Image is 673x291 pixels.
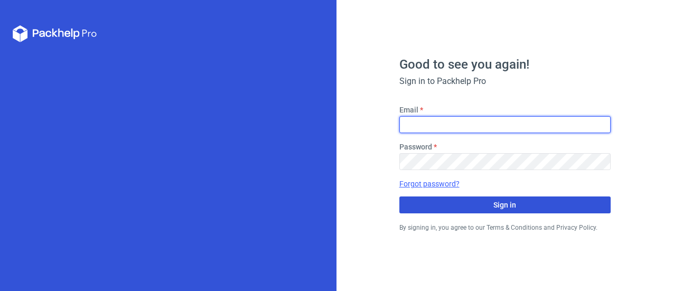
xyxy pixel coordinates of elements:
[399,196,611,213] button: Sign in
[399,142,432,152] label: Password
[399,58,611,71] h1: Good to see you again!
[399,224,597,231] small: By signing in, you agree to our Terms & Conditions and Privacy Policy.
[399,75,611,88] div: Sign in to Packhelp Pro
[493,201,516,209] span: Sign in
[399,105,418,115] label: Email
[13,25,97,42] svg: Packhelp Pro
[399,179,460,189] a: Forgot password?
